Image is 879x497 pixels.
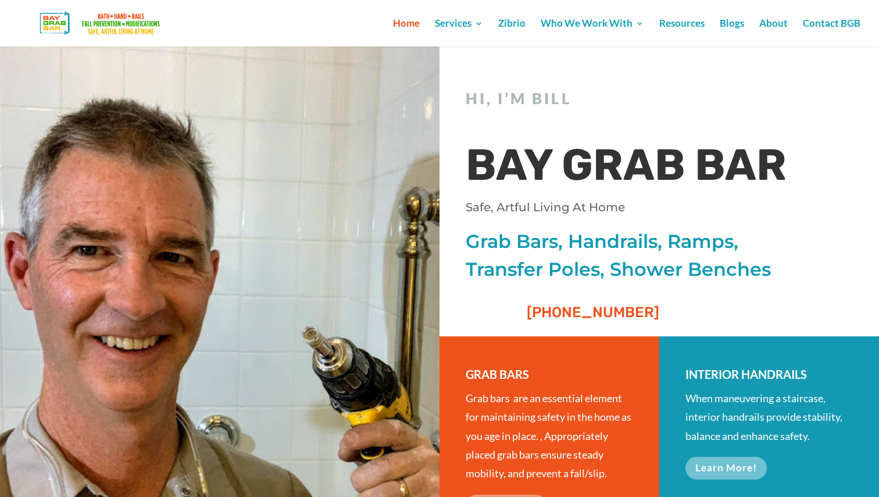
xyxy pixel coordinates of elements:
[759,19,788,47] a: About
[466,137,814,200] h1: BAY GRAB BAR
[527,304,659,321] span: [PHONE_NUMBER]
[685,392,842,442] span: When maneuvering a staircase, interior handrails provide stability, balance and enhance safety.
[685,365,852,389] h3: INTERIOR HANDRAILS
[685,457,767,480] a: Learn More!
[393,19,420,47] a: Home
[466,365,633,389] h3: GRAB BARS
[803,19,860,47] a: Contact BGB
[498,19,526,47] a: Zibrio
[659,19,705,47] a: Resources
[466,392,631,480] span: Grab bars are an essential element for maintaining safety in the home as you age in place. , Appr...
[466,228,814,283] p: Grab Bars, Handrails, Ramps, Transfer Poles, Shower Benches
[720,19,744,47] a: Blogs
[541,19,644,47] a: Who We Work With
[466,90,814,113] h2: Hi, I’m Bill
[20,8,183,38] img: Bay Grab Bar
[466,199,814,215] p: Safe, Artful Living At Home
[435,19,483,47] a: Services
